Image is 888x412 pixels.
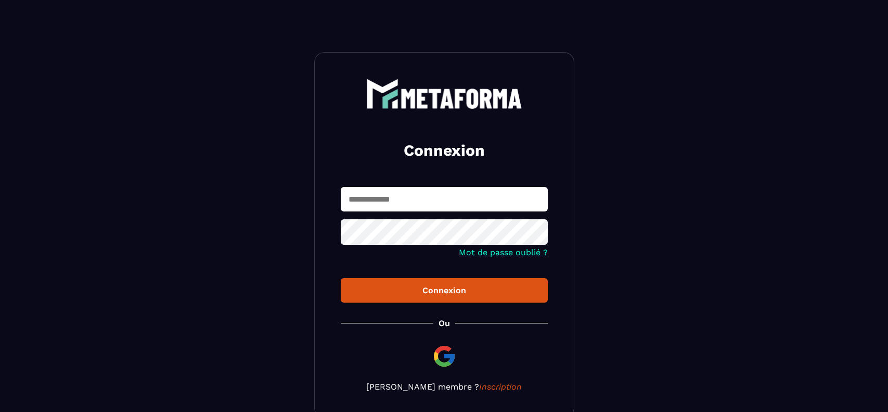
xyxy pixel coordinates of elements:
[349,285,539,295] div: Connexion
[432,344,457,369] img: google
[341,278,548,303] button: Connexion
[341,382,548,392] p: [PERSON_NAME] membre ?
[439,318,450,328] p: Ou
[366,79,522,109] img: logo
[479,382,522,392] a: Inscription
[459,247,548,257] a: Mot de passe oublié ?
[353,140,535,161] h2: Connexion
[341,79,548,109] a: logo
